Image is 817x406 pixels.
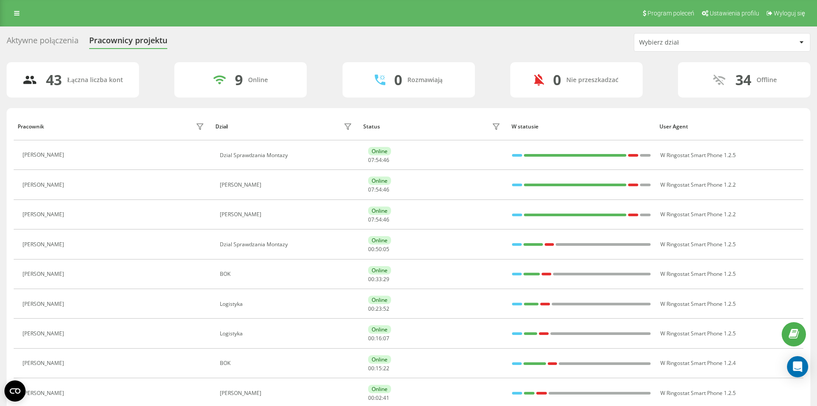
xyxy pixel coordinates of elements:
[376,365,382,372] span: 15
[376,156,382,164] span: 54
[383,275,389,283] span: 29
[23,360,66,366] div: [PERSON_NAME]
[383,216,389,223] span: 46
[566,76,618,84] div: Nie przeszkadzać
[376,245,382,253] span: 50
[368,335,389,342] div: : :
[660,300,736,308] span: W Ringostat Smart Phone 1.2.5
[376,335,382,342] span: 16
[368,186,374,193] span: 07
[383,305,389,312] span: 52
[23,271,66,277] div: [PERSON_NAME]
[368,236,391,244] div: Online
[67,76,123,84] div: Łączna liczba kont
[215,124,228,130] div: Dział
[89,36,167,49] div: Pracownicy projektu
[512,124,651,130] div: W statusie
[383,186,389,193] span: 46
[383,365,389,372] span: 22
[368,207,391,215] div: Online
[394,71,402,88] div: 0
[368,266,391,274] div: Online
[660,151,736,159] span: W Ringostat Smart Phone 1.2.5
[774,10,805,17] span: Wyloguj się
[368,157,389,163] div: : :
[710,10,759,17] span: Ustawienia profilu
[23,390,66,396] div: [PERSON_NAME]
[220,241,354,248] div: Dzial Sprawdzania Montazy
[639,39,745,46] div: Wybierz dział
[368,355,391,364] div: Online
[23,241,66,248] div: [PERSON_NAME]
[787,356,808,377] div: Open Intercom Messenger
[368,306,389,312] div: : :
[46,71,62,88] div: 43
[368,395,389,401] div: : :
[368,394,374,402] span: 00
[23,331,66,337] div: [PERSON_NAME]
[220,182,354,188] div: [PERSON_NAME]
[660,270,736,278] span: W Ringostat Smart Phone 1.2.5
[368,245,374,253] span: 00
[220,271,354,277] div: BOK
[376,305,382,312] span: 23
[368,147,391,155] div: Online
[368,246,389,252] div: : :
[368,296,391,304] div: Online
[235,71,243,88] div: 9
[383,394,389,402] span: 41
[220,211,354,218] div: [PERSON_NAME]
[648,10,694,17] span: Program poleceń
[660,359,736,367] span: W Ringostat Smart Phone 1.2.4
[660,330,736,337] span: W Ringostat Smart Phone 1.2.5
[368,276,389,282] div: : :
[368,156,374,164] span: 07
[23,301,66,307] div: [PERSON_NAME]
[368,305,374,312] span: 00
[220,390,354,396] div: [PERSON_NAME]
[368,335,374,342] span: 00
[660,181,736,188] span: W Ringostat Smart Phone 1.2.2
[220,152,354,158] div: Dzial Sprawdzania Montazy
[376,394,382,402] span: 02
[368,275,374,283] span: 00
[659,124,799,130] div: User Agent
[407,76,443,84] div: Rozmawiają
[368,216,374,223] span: 07
[7,36,79,49] div: Aktywne połączenia
[220,360,354,366] div: BOK
[757,76,777,84] div: Offline
[368,385,391,393] div: Online
[660,389,736,397] span: W Ringostat Smart Phone 1.2.5
[368,365,374,372] span: 00
[23,182,66,188] div: [PERSON_NAME]
[383,245,389,253] span: 05
[248,76,268,84] div: Online
[368,365,389,372] div: : :
[4,380,26,402] button: Open CMP widget
[368,325,391,334] div: Online
[376,186,382,193] span: 54
[220,331,354,337] div: Logistyka
[553,71,561,88] div: 0
[220,301,354,307] div: Logistyka
[363,124,380,130] div: Status
[735,71,751,88] div: 34
[368,217,389,223] div: : :
[368,187,389,193] div: : :
[660,241,736,248] span: W Ringostat Smart Phone 1.2.5
[18,124,44,130] div: Pracownik
[660,211,736,218] span: W Ringostat Smart Phone 1.2.2
[23,152,66,158] div: [PERSON_NAME]
[383,335,389,342] span: 07
[376,216,382,223] span: 54
[383,156,389,164] span: 46
[376,275,382,283] span: 33
[23,211,66,218] div: [PERSON_NAME]
[368,177,391,185] div: Online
